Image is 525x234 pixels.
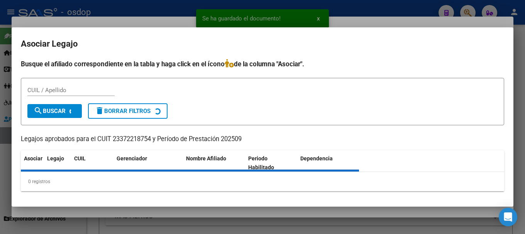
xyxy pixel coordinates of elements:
mat-icon: search [34,106,43,115]
datatable-header-cell: Dependencia [297,150,359,176]
datatable-header-cell: Periodo Habilitado [245,150,297,176]
datatable-header-cell: CUIL [71,150,113,176]
button: Borrar Filtros [88,103,168,119]
p: Legajos aprobados para el CUIT 23372218754 y Período de Prestación 202509 [21,135,504,144]
h2: Asociar Legajo [21,37,504,51]
span: Periodo Habilitado [248,155,274,170]
datatable-header-cell: Nombre Afiliado [183,150,245,176]
div: 0 registros [21,172,504,191]
div: Open Intercom Messenger [499,208,517,226]
span: Legajo [47,155,64,162]
datatable-header-cell: Legajo [44,150,71,176]
mat-icon: delete [95,106,104,115]
span: Gerenciador [117,155,147,162]
datatable-header-cell: Gerenciador [113,150,183,176]
button: Buscar [27,104,82,118]
span: CUIL [74,155,86,162]
span: Buscar [34,108,66,114]
datatable-header-cell: Asociar [21,150,44,176]
span: Dependencia [300,155,333,162]
span: Nombre Afiliado [186,155,226,162]
h4: Busque el afiliado correspondiente en la tabla y haga click en el ícono de la columna "Asociar". [21,59,504,69]
span: Borrar Filtros [95,108,151,114]
span: Asociar [24,155,42,162]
